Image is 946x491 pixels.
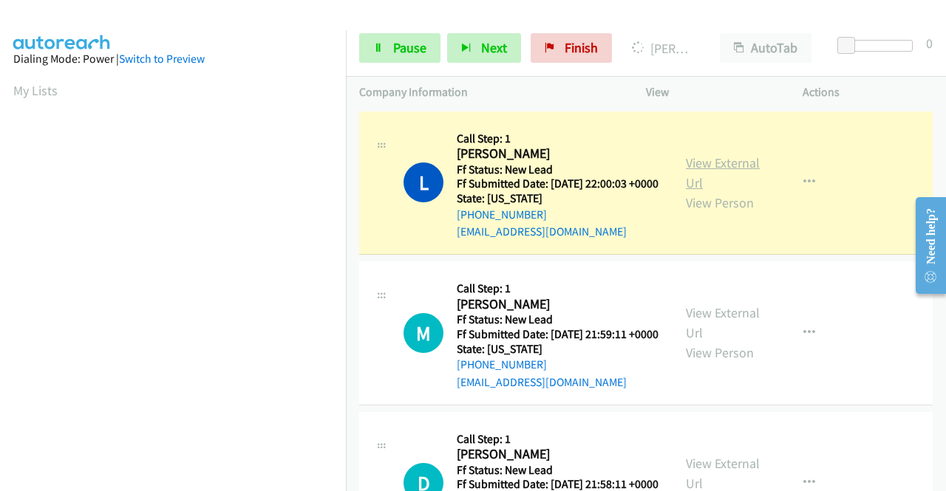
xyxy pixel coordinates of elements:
h2: [PERSON_NAME] [457,296,654,313]
div: The call is yet to be attempted [404,313,443,353]
h2: [PERSON_NAME] [457,446,654,463]
a: Switch to Preview [119,52,205,66]
h5: Ff Status: New Lead [457,463,659,478]
a: Pause [359,33,440,63]
p: Company Information [359,83,619,101]
p: Actions [803,83,933,101]
a: [PHONE_NUMBER] [457,207,547,222]
h2: [PERSON_NAME] [457,145,654,162]
div: Dialing Mode: Power | [13,50,333,68]
h5: Call Step: 1 [457,131,659,146]
div: Delay between calls (in seconds) [845,40,913,52]
a: Finish [531,33,612,63]
h5: Ff Submitted Date: [DATE] 22:00:03 +0000 [457,176,659,191]
div: 0 [926,33,933,53]
a: My Lists [13,82,58,99]
h5: State: [US_STATE] [457,342,659,357]
a: View Person [686,194,754,211]
h5: Call Step: 1 [457,432,659,447]
iframe: Resource Center [904,187,946,304]
a: View Person [686,344,754,361]
h1: L [404,162,443,202]
h1: M [404,313,443,353]
span: Pause [393,39,426,56]
a: [EMAIL_ADDRESS][DOMAIN_NAME] [457,375,627,389]
a: View External Url [686,304,760,341]
span: Finish [565,39,598,56]
span: Next [481,39,507,56]
p: View [646,83,776,101]
a: View External Url [686,154,760,191]
button: Next [447,33,521,63]
a: [PHONE_NUMBER] [457,357,547,371]
h5: Ff Status: New Lead [457,162,659,177]
h5: Ff Status: New Lead [457,312,659,327]
h5: Call Step: 1 [457,281,659,296]
p: [PERSON_NAME] [632,38,693,58]
h5: Ff Submitted Date: [DATE] 21:59:11 +0000 [457,327,659,342]
h5: State: [US_STATE] [457,191,659,206]
a: [EMAIL_ADDRESS][DOMAIN_NAME] [457,224,627,238]
button: AutoTab [720,33,811,63]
